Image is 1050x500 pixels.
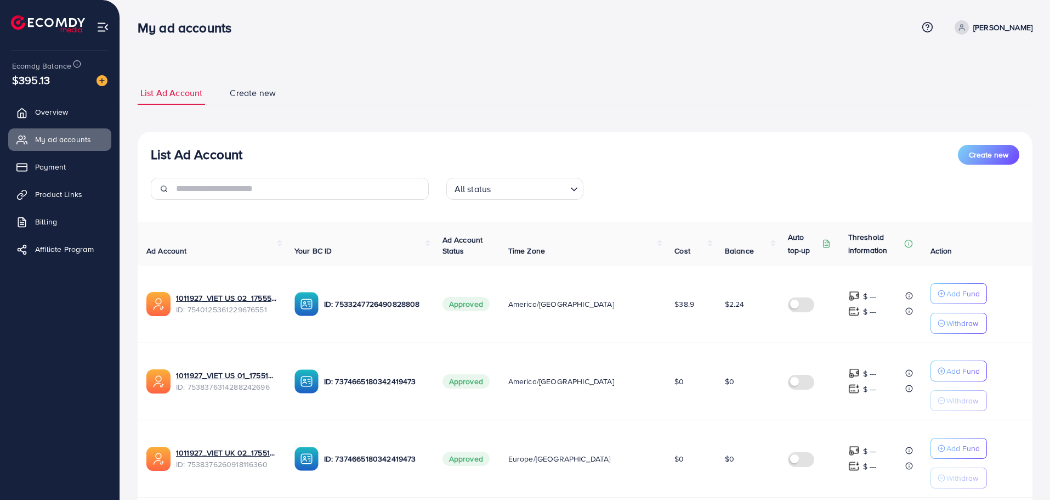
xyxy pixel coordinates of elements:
[35,134,91,145] span: My ad accounts
[863,367,877,380] p: $ ---
[176,381,277,392] span: ID: 7538376314288242696
[930,390,987,411] button: Withdraw
[35,189,82,200] span: Product Links
[973,21,1032,34] p: [PERSON_NAME]
[725,245,754,256] span: Balance
[946,364,980,378] p: Add Fund
[8,238,111,260] a: Affiliate Program
[508,376,614,387] span: America/[GEOGRAPHIC_DATA]
[230,87,276,99] span: Create new
[294,292,319,316] img: ic-ba-acc.ded83a64.svg
[35,244,94,255] span: Affiliate Program
[176,459,277,470] span: ID: 7538376260918116360
[930,438,987,459] button: Add Fund
[863,305,877,318] p: $ ---
[848,231,902,257] p: Threshold information
[930,283,987,304] button: Add Fund
[442,297,490,311] span: Approved
[863,460,877,473] p: $ ---
[674,245,690,256] span: Cost
[848,306,860,317] img: top-up amount
[946,394,978,407] p: Withdraw
[324,297,425,311] p: ID: 7533247726490828808
[11,15,85,32] img: logo
[176,447,277,470] div: <span class='underline'>1011927_VIET UK 02_1755165109842</span></br>7538376260918116360
[508,453,611,464] span: Europe/[GEOGRAPHIC_DATA]
[97,21,109,33] img: menu
[674,299,694,310] span: $38.9
[788,231,820,257] p: Auto top-up
[863,445,877,458] p: $ ---
[442,452,490,466] span: Approved
[176,304,277,315] span: ID: 7540125361229676551
[35,106,68,117] span: Overview
[958,145,1019,165] button: Create new
[294,447,319,471] img: ic-ba-acc.ded83a64.svg
[930,245,952,256] span: Action
[176,370,277,381] a: 1011927_VIET US 01_1755165165817
[8,211,111,233] a: Billing
[848,460,860,472] img: top-up amount
[508,245,545,256] span: Time Zone
[12,72,50,88] span: $395.13
[863,383,877,396] p: $ ---
[452,181,493,197] span: All status
[138,20,240,36] h3: My ad accounts
[294,245,332,256] span: Your BC ID
[324,452,425,465] p: ID: 7374665180342419473
[35,161,66,172] span: Payment
[946,442,980,455] p: Add Fund
[674,453,684,464] span: $0
[176,447,277,458] a: 1011927_VIET UK 02_1755165109842
[848,445,860,457] img: top-up amount
[946,317,978,330] p: Withdraw
[848,368,860,379] img: top-up amount
[442,374,490,389] span: Approved
[176,293,277,315] div: <span class='underline'>1011927_VIET US 02_1755572479473</span></br>7540125361229676551
[969,149,1008,160] span: Create new
[725,376,734,387] span: $0
[146,245,187,256] span: Ad Account
[176,293,277,304] a: 1011927_VIET US 02_1755572479473
[146,292,171,316] img: ic-ads-acc.e4c84228.svg
[863,290,877,303] p: $ ---
[674,376,684,387] span: $0
[946,471,978,485] p: Withdraw
[508,299,614,310] span: America/[GEOGRAPHIC_DATA]
[324,375,425,388] p: ID: 7374665180342419473
[97,75,107,86] img: image
[146,369,171,394] img: ic-ads-acc.e4c84228.svg
[950,20,1032,35] a: [PERSON_NAME]
[946,287,980,300] p: Add Fund
[146,447,171,471] img: ic-ads-acc.e4c84228.svg
[446,178,583,200] div: Search for option
[930,468,987,488] button: Withdraw
[930,361,987,381] button: Add Fund
[35,216,57,227] span: Billing
[8,183,111,205] a: Product Links
[176,370,277,392] div: <span class='underline'>1011927_VIET US 01_1755165165817</span></br>7538376314288242696
[725,299,745,310] span: $2.24
[8,101,111,123] a: Overview
[8,128,111,150] a: My ad accounts
[140,87,202,99] span: List Ad Account
[725,453,734,464] span: $0
[442,234,483,256] span: Ad Account Status
[848,290,860,302] img: top-up amount
[930,313,987,334] button: Withdraw
[848,383,860,395] img: top-up amount
[294,369,319,394] img: ic-ba-acc.ded83a64.svg
[12,60,71,71] span: Ecomdy Balance
[151,147,242,162] h3: List Ad Account
[494,179,565,197] input: Search for option
[8,156,111,178] a: Payment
